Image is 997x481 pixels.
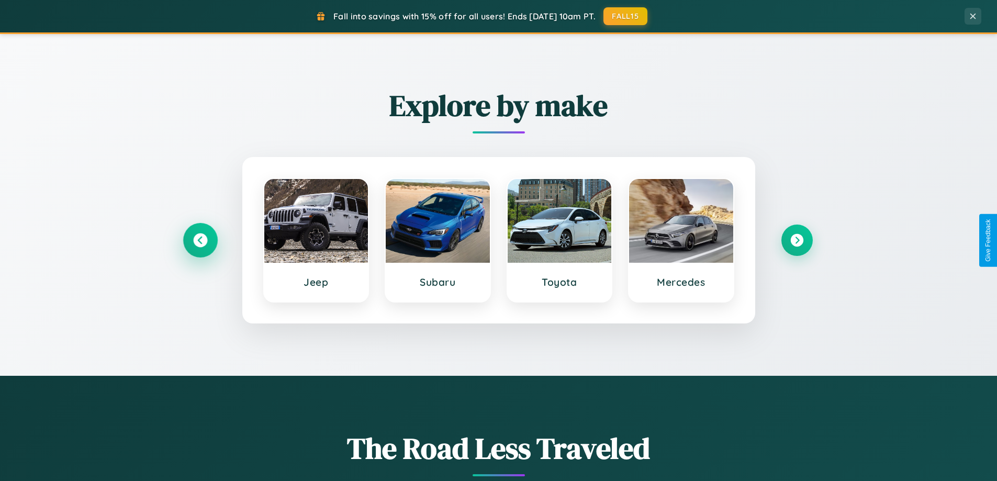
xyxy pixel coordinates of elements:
h3: Jeep [275,276,358,288]
div: Give Feedback [984,219,992,262]
h3: Toyota [518,276,601,288]
h2: Explore by make [185,85,813,126]
h3: Mercedes [640,276,723,288]
h1: The Road Less Traveled [185,428,813,468]
span: Fall into savings with 15% off for all users! Ends [DATE] 10am PT. [333,11,596,21]
h3: Subaru [396,276,479,288]
button: FALL15 [603,7,647,25]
